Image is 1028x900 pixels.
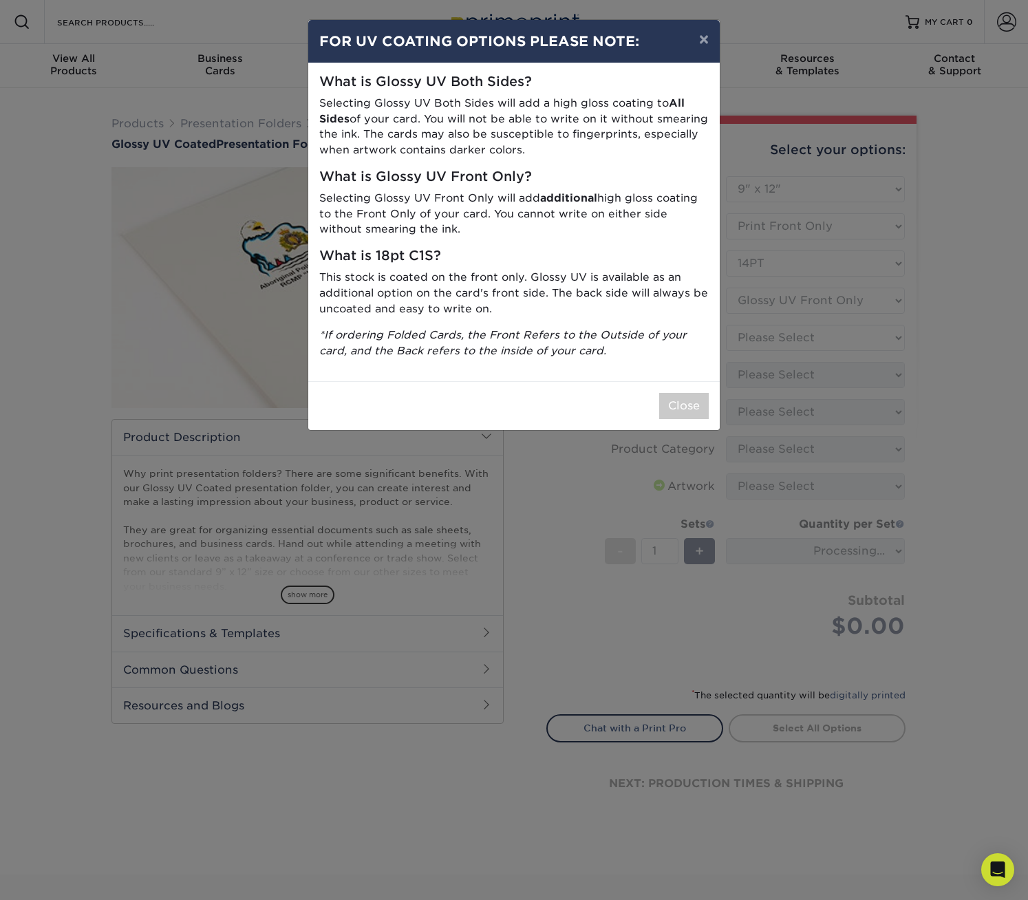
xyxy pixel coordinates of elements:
[319,96,709,158] p: Selecting Glossy UV Both Sides will add a high gloss coating to of your card. You will not be abl...
[659,393,709,419] button: Close
[319,74,709,90] h5: What is Glossy UV Both Sides?
[319,248,709,264] h5: What is 18pt C1S?
[319,191,709,237] p: Selecting Glossy UV Front Only will add high gloss coating to the Front Only of your card. You ca...
[319,169,709,185] h5: What is Glossy UV Front Only?
[319,270,709,317] p: This stock is coated on the front only. Glossy UV is available as an additional option on the car...
[981,853,1014,886] div: Open Intercom Messenger
[540,191,597,204] strong: additional
[319,328,687,357] i: *If ordering Folded Cards, the Front Refers to the Outside of your card, and the Back refers to t...
[319,31,709,52] h4: FOR UV COATING OPTIONS PLEASE NOTE:
[688,20,720,58] button: ×
[319,96,685,125] strong: All Sides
